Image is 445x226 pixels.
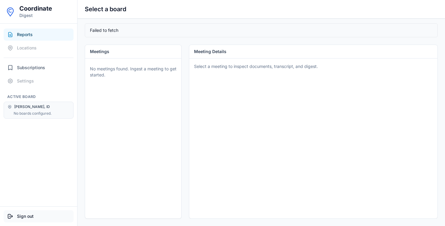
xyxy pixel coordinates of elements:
[85,5,126,13] h2: Select a board
[4,62,74,74] button: Subscriptions
[17,78,34,84] span: Settings
[85,23,438,37] div: Failed to fetch
[17,32,33,38] span: Reports
[4,210,74,222] button: Sign out
[17,65,45,71] span: Subscriptions
[14,104,50,109] span: [PERSON_NAME], ID
[19,5,52,12] h1: Coordinate
[4,42,74,54] button: Locations
[17,45,37,51] span: Locations
[90,49,176,55] h2: Meetings
[194,49,226,55] h2: Meeting Details
[4,29,74,41] button: Reports
[194,63,433,69] div: Select a meeting to inspect documents, transcript, and digest.
[5,6,16,17] img: Coordinate
[14,111,70,116] div: No boards configured.
[4,94,74,99] h2: Active Board
[4,75,74,87] button: Settings
[19,12,52,19] p: Digest
[87,62,179,82] div: No meetings found. Ingest a meeting to get started.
